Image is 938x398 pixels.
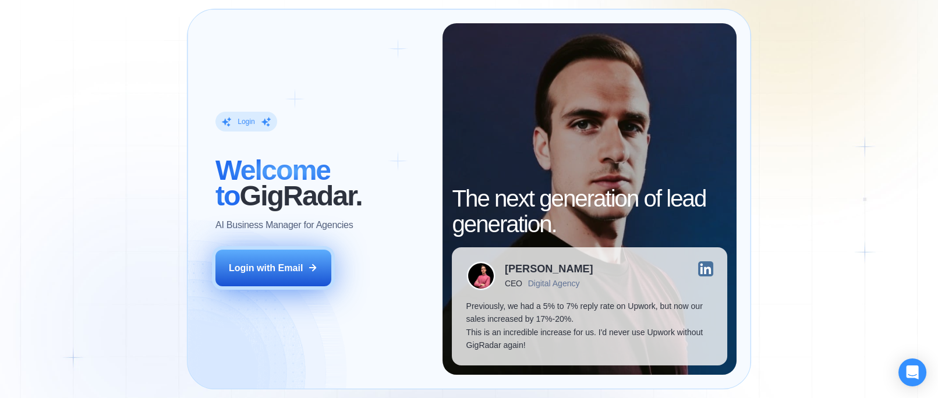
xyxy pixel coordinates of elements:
[215,218,353,231] p: AI Business Manager for Agencies
[215,157,429,209] h2: ‍ GigRadar.
[229,261,303,274] div: Login with Email
[238,117,254,126] div: Login
[452,186,727,238] h2: The next generation of lead generation.
[215,154,330,211] span: Welcome to
[528,279,580,288] div: Digital Agency
[215,250,331,286] button: Login with Email
[505,279,522,288] div: CEO
[898,358,926,386] div: Open Intercom Messenger
[466,300,713,351] p: Previously, we had a 5% to 7% reply rate on Upwork, but now our sales increased by 17%-20%. This ...
[505,264,593,274] div: [PERSON_NAME]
